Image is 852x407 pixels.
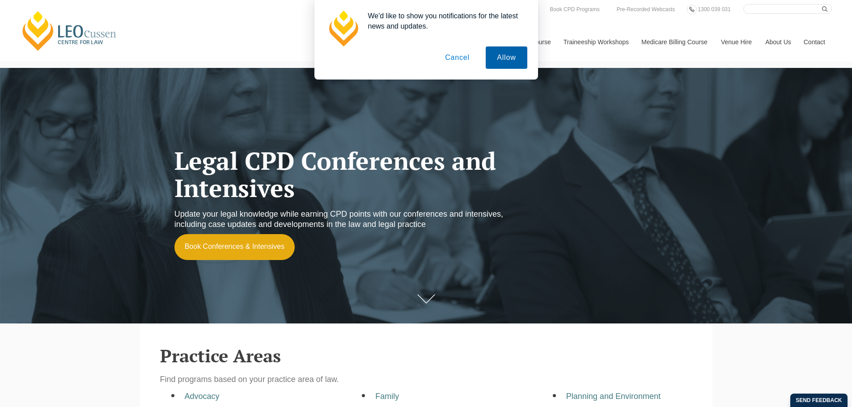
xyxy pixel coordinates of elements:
[361,11,527,31] div: We'd like to show you notifications for the latest news and updates.
[174,234,295,260] a: Book Conferences & Intensives
[325,11,361,46] img: notification icon
[160,374,692,385] p: Find programs based on your practice area of law.
[486,46,527,69] button: Allow
[160,346,692,365] h2: Practice Areas
[375,392,399,401] a: Family
[434,46,481,69] button: Cancel
[185,392,220,401] a: Advocacy
[566,392,661,401] a: Planning and Environment
[174,209,527,230] p: Update your legal knowledge while earning CPD points with our conferences and intensives, includi...
[174,147,527,201] h1: Legal CPD Conferences and Intensives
